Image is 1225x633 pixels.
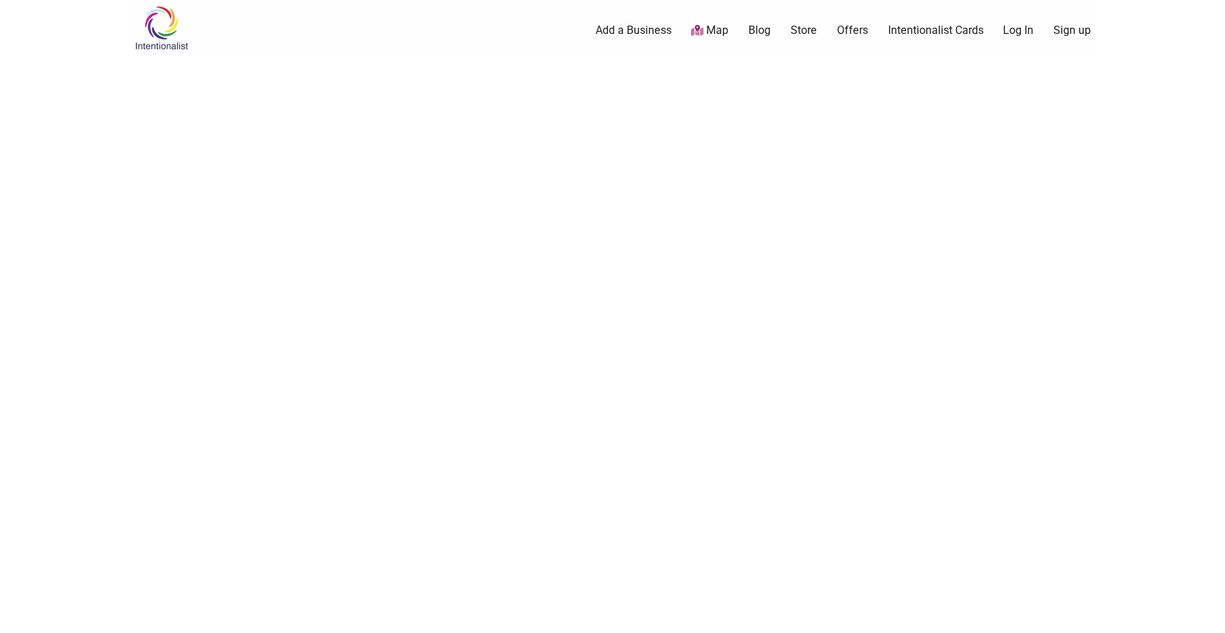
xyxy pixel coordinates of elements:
a: Map [691,23,728,39]
img: Intentionalist [129,6,194,51]
a: Offers [837,23,868,38]
a: Sign up [1053,23,1091,38]
a: Store [791,23,817,38]
a: Log In [1003,23,1033,38]
a: Add a Business [596,23,672,38]
a: Intentionalist Cards [888,23,984,38]
a: Blog [748,23,771,38]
